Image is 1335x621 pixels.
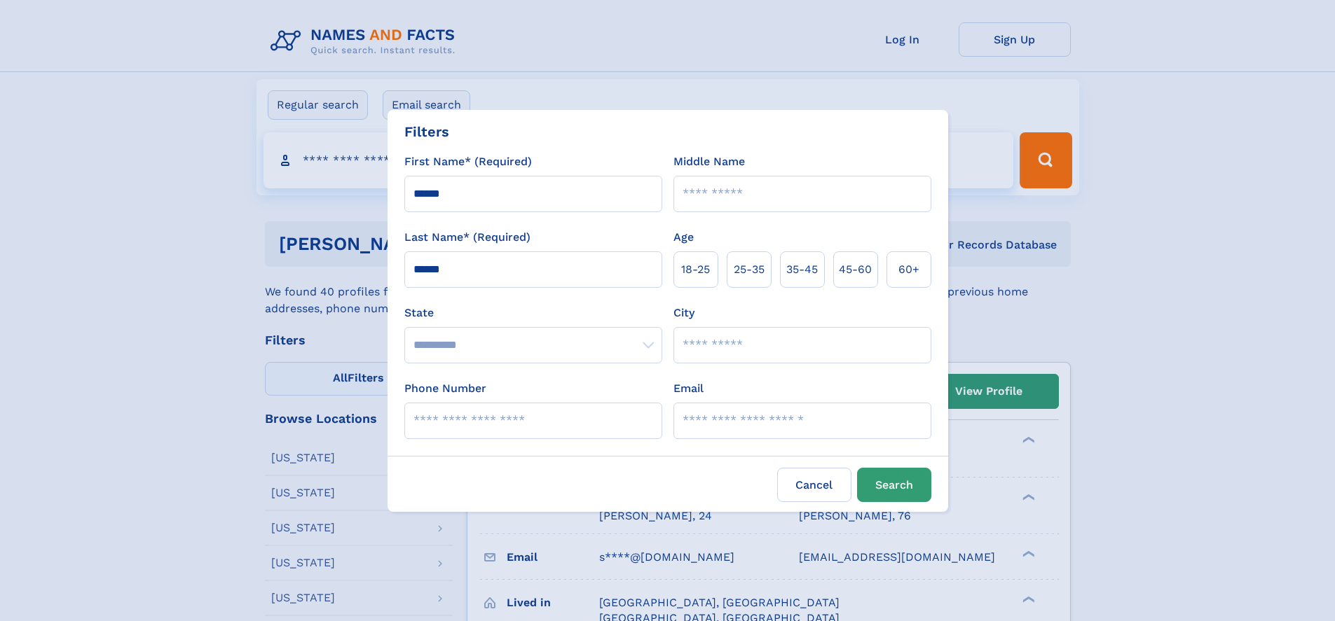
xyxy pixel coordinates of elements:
span: 45‑60 [839,261,872,278]
button: Search [857,468,931,502]
label: Last Name* (Required) [404,229,530,246]
span: 18‑25 [681,261,710,278]
span: 60+ [898,261,919,278]
label: First Name* (Required) [404,153,532,170]
div: Filters [404,121,449,142]
label: Middle Name [673,153,745,170]
label: State [404,305,662,321]
label: Email [673,380,704,397]
span: 25‑35 [734,261,765,278]
label: Cancel [777,468,851,502]
label: City [673,305,694,321]
span: 35‑45 [786,261,818,278]
label: Phone Number [404,380,486,397]
label: Age [673,229,694,246]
